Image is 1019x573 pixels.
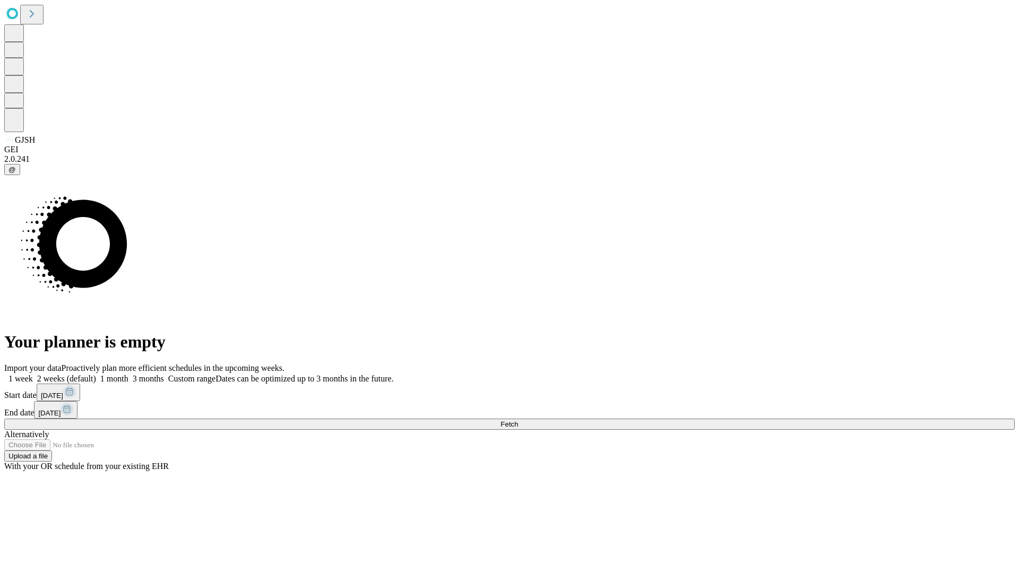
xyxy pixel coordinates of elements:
div: End date [4,401,1015,419]
button: [DATE] [37,384,80,401]
span: Import your data [4,363,62,372]
span: [DATE] [38,409,61,417]
span: 1 week [8,374,33,383]
span: 1 month [100,374,128,383]
button: Upload a file [4,450,52,462]
div: Start date [4,384,1015,401]
div: 2.0.241 [4,154,1015,164]
span: 3 months [133,374,164,383]
span: Dates can be optimized up to 3 months in the future. [215,374,393,383]
span: 2 weeks (default) [37,374,96,383]
h1: Your planner is empty [4,332,1015,352]
span: [DATE] [41,392,63,400]
button: @ [4,164,20,175]
span: GJSH [15,135,35,144]
span: Fetch [500,420,518,428]
span: @ [8,166,16,173]
button: Fetch [4,419,1015,430]
span: Proactively plan more efficient schedules in the upcoming weeks. [62,363,284,372]
span: With your OR schedule from your existing EHR [4,462,169,471]
div: GEI [4,145,1015,154]
span: Custom range [168,374,215,383]
span: Alternatively [4,430,49,439]
button: [DATE] [34,401,77,419]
